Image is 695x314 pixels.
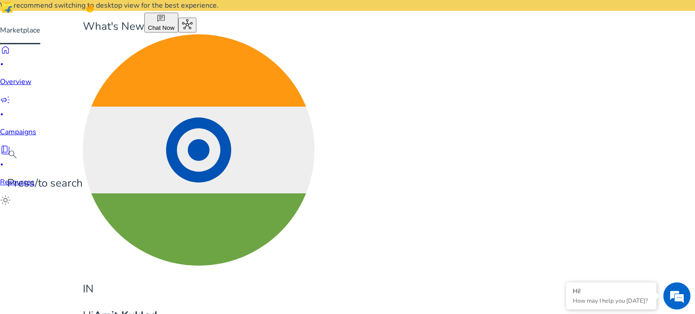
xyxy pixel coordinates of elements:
button: hub [178,18,196,33]
img: in.svg [83,34,314,266]
p: Press to search [7,175,83,191]
span: hub [182,19,193,30]
p: IN [83,281,314,297]
button: chatChat Now [144,13,178,33]
span: What's New [83,19,144,33]
p: How may I help you today? [573,297,650,305]
span: Chat Now [148,24,175,31]
div: Hi! [573,287,650,295]
span: chat [157,14,166,23]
